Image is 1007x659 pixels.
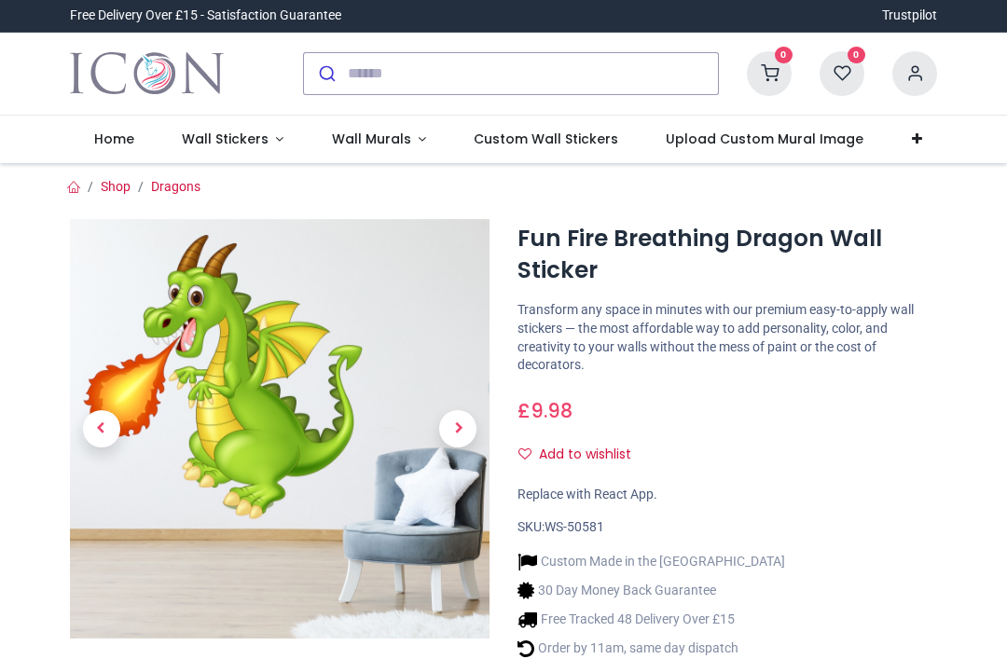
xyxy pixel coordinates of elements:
li: Custom Made in the [GEOGRAPHIC_DATA] [517,552,785,571]
span: Wall Stickers [182,130,269,148]
li: Order by 11am, same day dispatch [517,638,785,658]
span: WS-50581 [545,519,604,534]
a: Logo of Icon Wall Stickers [70,48,224,100]
img: Icon Wall Stickers [70,48,224,100]
a: Dragons [151,179,200,194]
img: Fun Fire Breathing Dragon Wall Sticker [70,219,490,638]
span: Home [94,130,134,148]
p: Transform any space in minutes with our premium easy-to-apply wall stickers — the most affordable... [517,301,937,374]
span: Custom Wall Stickers [474,130,618,148]
li: 30 Day Money Back Guarantee [517,581,785,600]
a: Previous [70,281,133,575]
button: Add to wishlistAdd to wishlist [517,439,647,471]
a: 0 [747,64,792,79]
li: Free Tracked 48 Delivery Over £15 [517,610,785,629]
a: Wall Murals [308,116,450,164]
span: £ [517,397,572,424]
h1: Fun Fire Breathing Dragon Wall Sticker [517,223,937,287]
span: 9.98 [531,397,572,424]
a: Shop [101,179,131,194]
sup: 0 [775,47,793,64]
a: Trustpilot [882,7,937,25]
div: SKU: [517,518,937,537]
span: Upload Custom Mural Image [666,130,863,148]
div: Free Delivery Over £15 - Satisfaction Guarantee [70,7,341,25]
div: Replace with React App. [517,486,937,504]
i: Add to wishlist [518,447,531,460]
a: Next [427,281,490,575]
span: Wall Murals [332,130,411,148]
a: Wall Stickers [158,116,308,164]
a: 0 [820,64,864,79]
sup: 0 [848,47,865,64]
span: Next [439,410,476,447]
span: Previous [83,410,120,447]
button: Submit [304,53,348,94]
